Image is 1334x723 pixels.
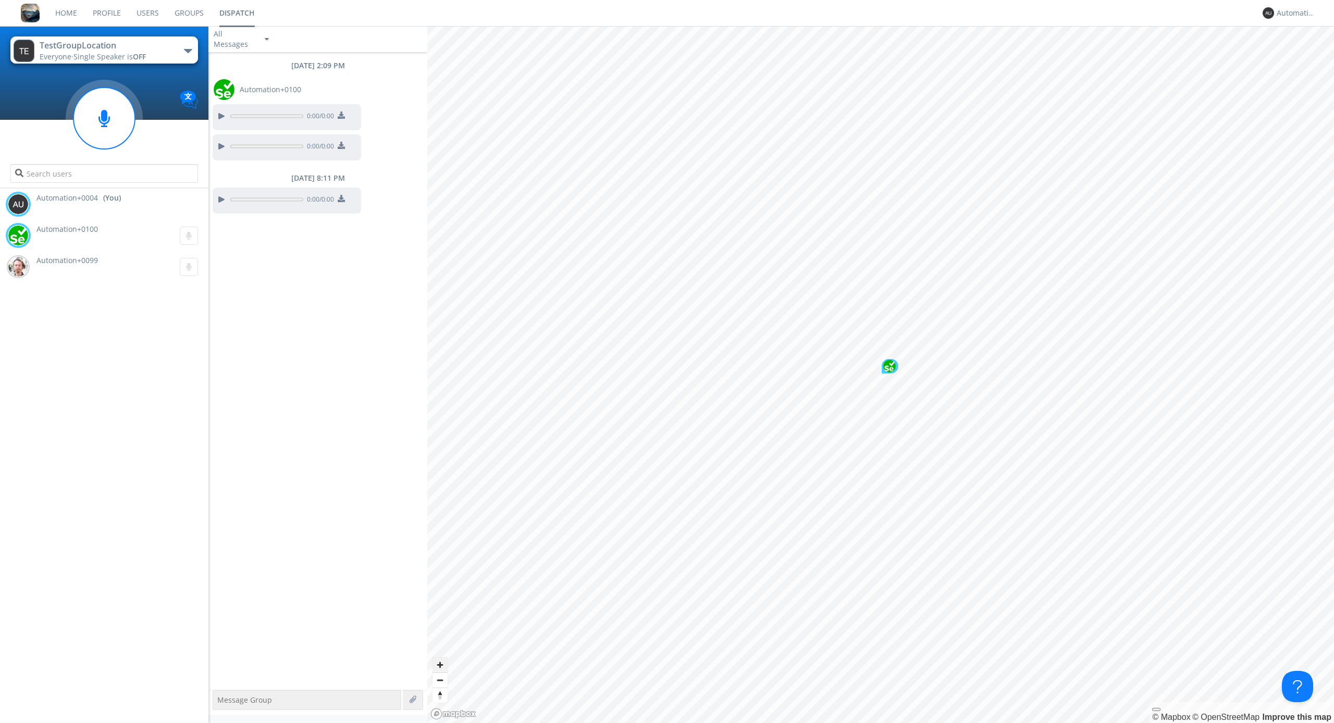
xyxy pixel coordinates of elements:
span: OFF [133,52,146,61]
div: Map marker [881,358,899,375]
span: Automation+0100 [240,84,301,95]
div: Automation+0004 [1277,8,1316,18]
span: Automation+0099 [36,255,98,265]
span: Single Speaker is [73,52,146,61]
div: TestGroupLocation [40,40,157,52]
span: 0:00 / 0:00 [303,195,334,206]
div: (You) [103,193,121,203]
a: Map feedback [1263,713,1331,721]
button: Zoom in [433,657,448,672]
img: download media button [338,195,345,202]
button: Zoom out [433,672,448,688]
img: download media button [338,111,345,119]
span: Automation+0100 [36,224,98,234]
img: 373638.png [1263,7,1274,19]
span: Automation+0004 [36,193,98,203]
iframe: Toggle Customer Support [1282,671,1313,702]
div: All Messages [214,29,255,49]
div: [DATE] 2:09 PM [208,60,427,71]
a: Mapbox logo [430,708,476,720]
span: 0:00 / 0:00 [303,142,334,153]
button: TestGroupLocationEveryone·Single Speaker isOFF [10,36,198,64]
img: 1d6f5aa125064724806496497f14335c [883,360,896,372]
img: 188aebdfe36046648fc345ac6d114d07 [8,256,29,277]
img: 373638.png [8,194,29,215]
img: 1d6f5aa125064724806496497f14335c [214,79,234,100]
span: 0:00 / 0:00 [303,111,334,123]
img: 1d6f5aa125064724806496497f14335c [8,225,29,246]
img: Translation enabled [180,91,198,109]
button: Reset bearing to north [433,688,448,703]
img: 373638.png [14,40,34,62]
img: 8ff700cf5bab4eb8a436322861af2272 [21,4,40,22]
canvas: Map [427,26,1334,723]
img: download media button [338,142,345,149]
button: Toggle attribution [1152,708,1160,711]
img: caret-down-sm.svg [265,38,269,41]
a: Mapbox [1152,713,1190,721]
div: Everyone · [40,52,157,62]
a: OpenStreetMap [1192,713,1259,721]
div: [DATE] 8:11 PM [208,173,427,183]
input: Search users [10,164,198,183]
